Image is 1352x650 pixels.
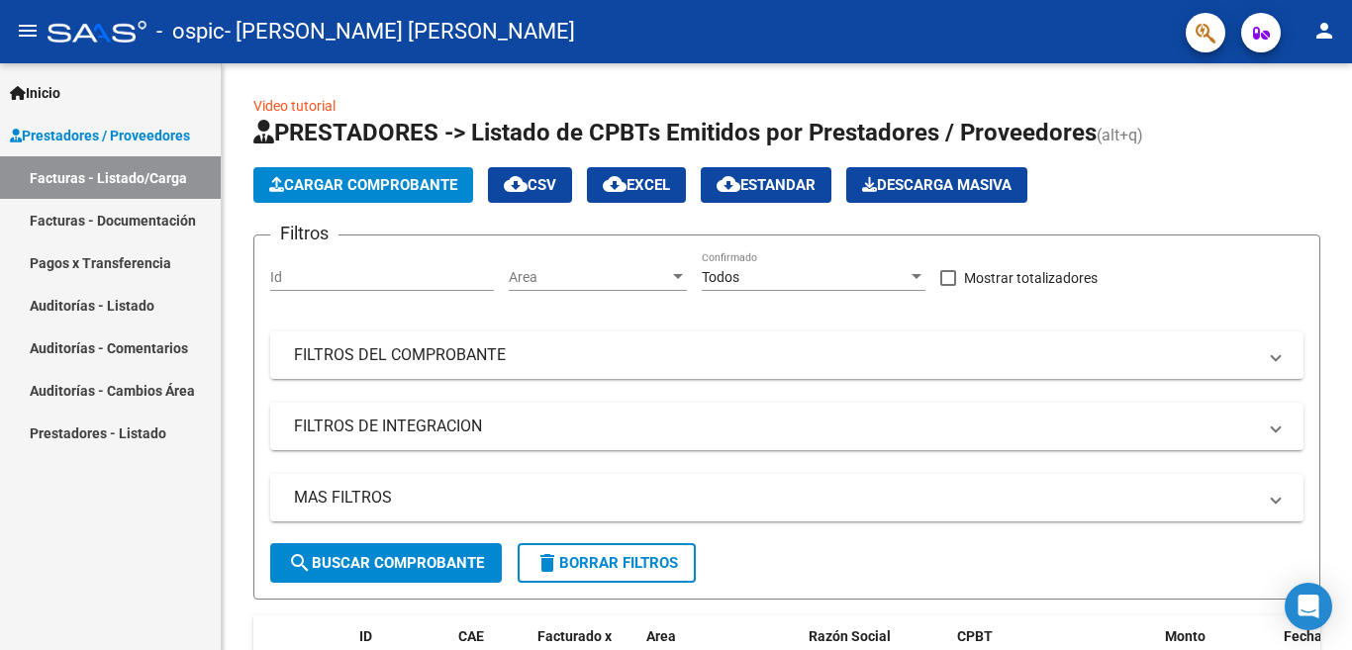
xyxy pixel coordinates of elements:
mat-icon: cloud_download [504,172,528,196]
span: Razón Social [809,628,891,644]
span: Buscar Comprobante [288,554,484,572]
span: EXCEL [603,176,670,194]
mat-icon: cloud_download [603,172,627,196]
span: Area [646,628,676,644]
mat-icon: menu [16,19,40,43]
mat-panel-title: FILTROS DEL COMPROBANTE [294,344,1256,366]
mat-icon: delete [535,551,559,575]
span: Prestadores / Proveedores [10,125,190,146]
button: Estandar [701,167,831,203]
span: - ospic [156,10,225,53]
span: Monto [1165,628,1206,644]
span: CAE [458,628,484,644]
mat-expansion-panel-header: FILTROS DEL COMPROBANTE [270,331,1304,379]
button: Buscar Comprobante [270,543,502,583]
span: Area [509,269,669,286]
mat-icon: cloud_download [717,172,740,196]
span: CSV [504,176,556,194]
span: CPBT [957,628,993,644]
button: CSV [488,167,572,203]
button: Descarga Masiva [846,167,1027,203]
span: Inicio [10,82,60,104]
mat-icon: person [1312,19,1336,43]
span: ID [359,628,372,644]
span: Cargar Comprobante [269,176,457,194]
mat-icon: search [288,551,312,575]
span: - [PERSON_NAME] [PERSON_NAME] [225,10,575,53]
button: EXCEL [587,167,686,203]
span: Mostrar totalizadores [964,266,1098,290]
mat-expansion-panel-header: MAS FILTROS [270,474,1304,521]
span: Borrar Filtros [535,554,678,572]
span: (alt+q) [1097,126,1143,144]
span: Todos [702,269,739,285]
h3: Filtros [270,220,338,247]
span: PRESTADORES -> Listado de CPBTs Emitidos por Prestadores / Proveedores [253,119,1097,146]
app-download-masive: Descarga masiva de comprobantes (adjuntos) [846,167,1027,203]
a: Video tutorial [253,98,336,114]
mat-panel-title: FILTROS DE INTEGRACION [294,416,1256,437]
span: Descarga Masiva [862,176,1012,194]
div: Open Intercom Messenger [1285,583,1332,630]
button: Cargar Comprobante [253,167,473,203]
span: Estandar [717,176,816,194]
mat-panel-title: MAS FILTROS [294,487,1256,509]
mat-expansion-panel-header: FILTROS DE INTEGRACION [270,403,1304,450]
button: Borrar Filtros [518,543,696,583]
